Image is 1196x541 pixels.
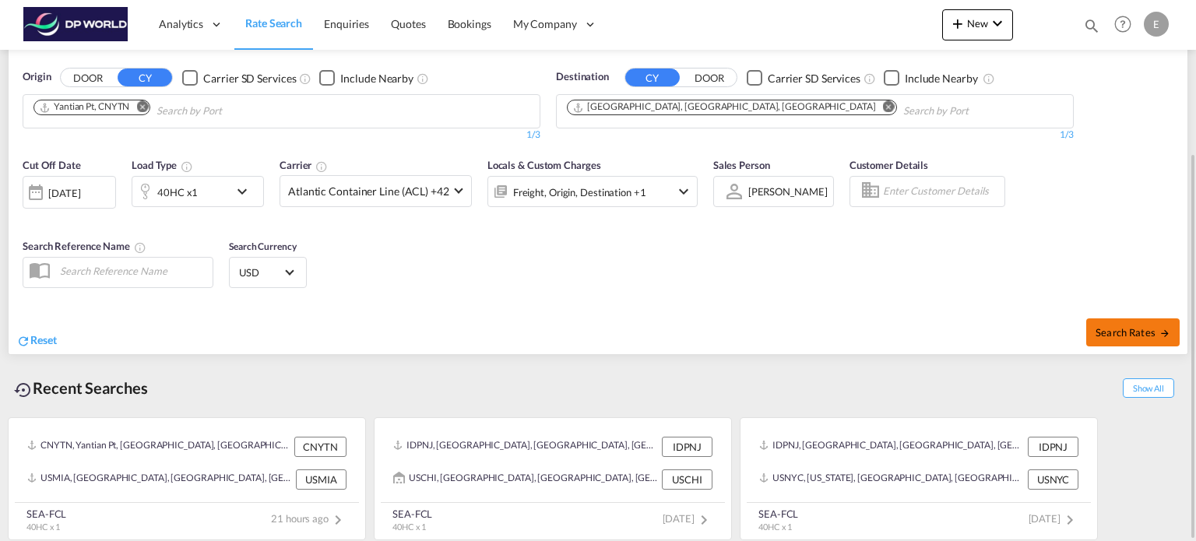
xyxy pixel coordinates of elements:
div: icon-refreshReset [16,332,57,350]
span: Atlantic Container Line (ACL) +42 [288,184,449,199]
md-icon: Unchecked: Ignores neighbouring ports when fetching rates.Checked : Includes neighbouring ports w... [983,72,995,85]
div: Include Nearby [340,71,413,86]
div: USCHI [662,469,712,490]
span: Enquiries [324,17,369,30]
md-checkbox: Checkbox No Ink [182,69,296,86]
div: IDPNJ, Panjang, Indonesia, South East Asia, Asia Pacific [393,437,658,457]
md-icon: icon-chevron-right [329,511,347,529]
div: E [1144,12,1169,37]
div: Include Nearby [905,71,978,86]
div: IDPNJ [1028,437,1078,457]
md-icon: icon-chevron-down [233,182,259,201]
span: Quotes [391,17,425,30]
md-chips-wrap: Chips container. Use arrow keys to select chips. [565,95,1057,124]
button: DOOR [682,69,737,87]
div: Yantian Pt, CNYTN [39,100,129,114]
span: Search Rates [1096,326,1170,339]
div: USNYC [1028,469,1078,490]
div: USCHI, Chicago, IL, United States, North America, Americas [393,469,658,490]
span: Help [1110,11,1136,37]
span: 40HC x 1 [26,522,60,532]
md-icon: icon-chevron-right [1061,511,1079,529]
md-icon: icon-backup-restore [14,381,33,399]
md-icon: Unchecked: Search for CY (Container Yard) services for all selected carriers.Checked : Search for... [299,72,311,85]
div: Recent Searches [8,371,154,406]
div: Miami, FL, USMIA [572,100,876,114]
img: c08ca190194411f088ed0f3ba295208c.png [23,7,128,42]
button: icon-plus 400-fgNewicon-chevron-down [942,9,1013,40]
md-icon: icon-plus 400-fg [948,14,967,33]
span: Search Reference Name [23,240,146,252]
div: Press delete to remove this chip. [572,100,879,114]
button: Search Ratesicon-arrow-right [1086,318,1180,346]
div: 40HC x1icon-chevron-down [132,176,264,207]
span: [DATE] [663,512,713,525]
span: Carrier [280,159,328,171]
md-checkbox: Checkbox No Ink [319,69,413,86]
md-icon: icon-magnify [1083,17,1100,34]
span: Customer Details [850,159,928,171]
span: Reset [30,333,57,346]
md-icon: icon-information-outline [181,160,193,173]
div: SEA-FCL [26,507,66,521]
div: 1/3 [23,128,540,142]
div: USMIA [296,469,346,490]
span: 40HC x 1 [758,522,792,532]
md-icon: icon-refresh [16,334,30,348]
button: Remove [126,100,149,116]
span: New [948,17,1007,30]
input: Chips input. [903,99,1051,124]
div: USNYC, New York, NY, United States, North America, Americas [759,469,1024,490]
md-icon: The selected Trucker/Carrierwill be displayed in the rate results If the rates are from another f... [315,160,328,173]
recent-search-card: IDPNJ, [GEOGRAPHIC_DATA], [GEOGRAPHIC_DATA], [GEOGRAPHIC_DATA], [GEOGRAPHIC_DATA] IDPNJUSCHI, [GE... [374,417,732,540]
md-icon: Unchecked: Ignores neighbouring ports when fetching rates.Checked : Includes neighbouring ports w... [417,72,429,85]
span: 21 hours ago [271,512,347,525]
span: USD [239,265,283,279]
div: [PERSON_NAME] [748,185,828,198]
span: Origin [23,69,51,85]
div: Carrier SD Services [203,71,296,86]
md-select: Sales Person: Eli Dolgansky [747,180,829,202]
span: Analytics [159,16,203,32]
div: Press delete to remove this chip. [39,100,132,114]
recent-search-card: CNYTN, Yantian Pt, [GEOGRAPHIC_DATA], [GEOGRAPHIC_DATA] & [GEOGRAPHIC_DATA], [GEOGRAPHIC_DATA] CN... [8,417,366,540]
button: Remove [873,100,896,116]
span: Locals & Custom Charges [487,159,601,171]
md-icon: icon-chevron-down [674,182,693,201]
recent-search-card: IDPNJ, [GEOGRAPHIC_DATA], [GEOGRAPHIC_DATA], [GEOGRAPHIC_DATA], [GEOGRAPHIC_DATA] IDPNJUSNYC, [US... [740,417,1098,540]
div: Help [1110,11,1144,39]
input: Chips input. [157,99,304,124]
span: Show All [1123,378,1174,398]
md-icon: icon-arrow-right [1159,328,1170,339]
button: DOOR [61,69,115,87]
input: Search Reference Name [52,259,213,283]
md-checkbox: Checkbox No Ink [747,69,860,86]
md-icon: Your search will be saved by the below given name [134,241,146,254]
span: Cut Off Date [23,159,81,171]
span: Sales Person [713,159,770,171]
div: 1/3 [556,128,1074,142]
div: CNYTN, Yantian Pt, China, Greater China & Far East Asia, Asia Pacific [27,437,290,457]
button: CY [118,69,172,86]
div: icon-magnify [1083,17,1100,40]
div: USMIA, Miami, FL, United States, North America, Americas [27,469,292,490]
div: [DATE] [48,186,80,200]
button: CY [625,69,680,86]
div: OriginDOOR CY Checkbox No InkUnchecked: Search for CY (Container Yard) services for all selected ... [9,46,1187,353]
div: SEA-FCL [758,507,798,521]
div: Freight Origin Destination Factory Stuffingicon-chevron-down [487,176,698,207]
div: 40HC x1 [157,181,198,203]
div: IDPNJ [662,437,712,457]
md-chips-wrap: Chips container. Use arrow keys to select chips. [31,95,311,124]
md-icon: icon-chevron-right [695,511,713,529]
input: Enter Customer Details [883,180,1000,203]
span: Bookings [448,17,491,30]
md-checkbox: Checkbox No Ink [884,69,978,86]
span: Search Currency [229,241,297,252]
span: Rate Search [245,16,302,30]
div: Freight Origin Destination Factory Stuffing [513,181,646,203]
md-icon: Unchecked: Search for CY (Container Yard) services for all selected carriers.Checked : Search for... [864,72,876,85]
md-icon: icon-chevron-down [988,14,1007,33]
span: Destination [556,69,609,85]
